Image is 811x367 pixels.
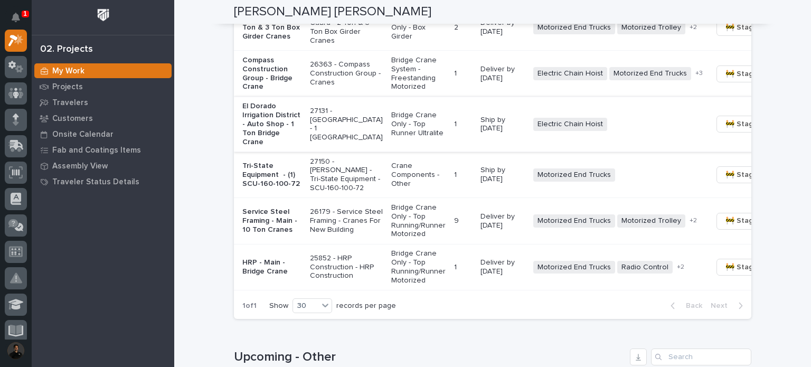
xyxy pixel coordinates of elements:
p: Bridge Crane System - Freestanding Motorized [391,56,446,91]
span: Motorized End Trucks [533,168,615,182]
a: Traveler Status Details [32,174,174,190]
a: Customers [32,110,174,126]
h2: [PERSON_NAME] [PERSON_NAME] [234,4,431,20]
span: + 2 [677,264,684,270]
img: Workspace Logo [93,5,113,25]
p: 25852 - HRP Construction - HRP Construction [310,254,383,280]
p: Show [269,302,288,310]
p: 27150 - [PERSON_NAME] - Tri-State Equipment - SCU-160-100-72 [310,157,383,193]
h1: Upcoming - Other [234,350,626,365]
span: Motorized End Trucks [533,214,615,228]
p: Onsite Calendar [52,130,114,139]
p: 27131 - [GEOGRAPHIC_DATA] - 1 [GEOGRAPHIC_DATA] [310,107,383,142]
p: 1 [454,67,459,78]
span: Motorized End Trucks [533,261,615,274]
p: 1 [454,261,459,272]
p: Tri-State Equipment - (1) SCU-160-100-72 [242,162,301,188]
p: 1 of 1 [234,293,265,319]
span: 🚧 Staging → [725,261,769,274]
span: Motorized End Trucks [609,67,691,80]
button: Back [662,301,706,310]
span: 🚧 Staging → [725,118,769,130]
a: Travelers [32,95,174,110]
p: 1 [454,118,459,129]
p: Bridge Crane Only - Top Runner Ultralite [391,111,446,137]
button: 🚧 Staging → [716,213,778,230]
span: 🚧 Staging → [725,214,769,227]
p: Bridge Crane Only - Top Running/Runner Motorized [391,203,446,239]
span: + 3 [695,70,703,77]
p: Deliver by [DATE] [480,212,525,230]
a: My Work [32,63,174,79]
button: 🚧 Staging → [716,116,778,133]
p: My Work [52,67,84,76]
div: 30 [293,300,318,312]
span: Motorized End Trucks [533,21,615,34]
span: 🚧 Staging → [725,21,769,34]
button: 🚧 Staging → [716,259,778,276]
p: Fab and Coatings Items [52,146,141,155]
p: Customers [52,114,93,124]
p: records per page [336,302,396,310]
span: Next [711,301,734,310]
p: Crane Components - Other [391,162,446,188]
p: 1 [454,168,459,180]
div: 02. Projects [40,44,93,55]
p: 26179 - Service Steel Framing - Cranes For New Building [310,208,383,234]
a: Fab and Coatings Items [32,142,174,158]
span: 🚧 Staging → [725,168,769,181]
button: users-avatar [5,340,27,362]
p: Folding Guard - 2 Ton & 3 Ton Box Girder Cranes [242,14,301,41]
span: + 2 [690,218,697,224]
a: Assembly View [32,158,174,174]
button: 🚧 Staging → [716,166,778,183]
p: Bridge Crane Only - Box Girder [391,14,446,41]
p: 25705 - Folding Guard - 2 Ton & 3 Ton Box Girder Cranes [310,10,383,45]
p: Compass Construction Group - Bridge Crane [242,56,301,91]
p: Service Steel Framing - Main - 10 Ton Cranes [242,208,301,234]
p: Projects [52,82,83,92]
span: Radio Control [617,261,673,274]
span: Motorized Trolley [617,21,685,34]
span: + 2 [690,24,697,31]
input: Search [651,349,751,365]
a: Projects [32,79,174,95]
p: Deliver by [DATE] [480,18,525,36]
p: HRP - Main - Bridge Crane [242,258,301,276]
span: Back [680,301,702,310]
span: Electric Chain Hoist [533,67,607,80]
button: 🚧 Staging → [716,65,778,82]
p: Ship by [DATE] [480,116,525,134]
p: 9 [454,214,461,225]
p: Bridge Crane Only - Top Running/Runner Motorized [391,249,446,285]
span: Electric Chain Hoist [533,118,607,131]
p: Travelers [52,98,88,108]
span: Motorized Trolley [617,214,685,228]
button: Next [706,301,751,310]
button: Notifications [5,6,27,29]
button: 🚧 Staging → [716,19,778,36]
p: Assembly View [52,162,108,171]
p: Ship by [DATE] [480,166,525,184]
span: 🚧 Staging → [725,68,769,80]
p: Traveler Status Details [52,177,139,187]
p: 1 [23,10,27,17]
p: El Dorado Irrigation District - Auto Shop - 1 Ton Bridge Crane [242,102,301,146]
p: Deliver by [DATE] [480,258,525,276]
p: Deliver by [DATE] [480,65,525,83]
a: Onsite Calendar [32,126,174,142]
div: Notifications1 [13,13,27,30]
p: 26363 - Compass Construction Group - Cranes [310,60,383,87]
p: 2 [454,21,460,32]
